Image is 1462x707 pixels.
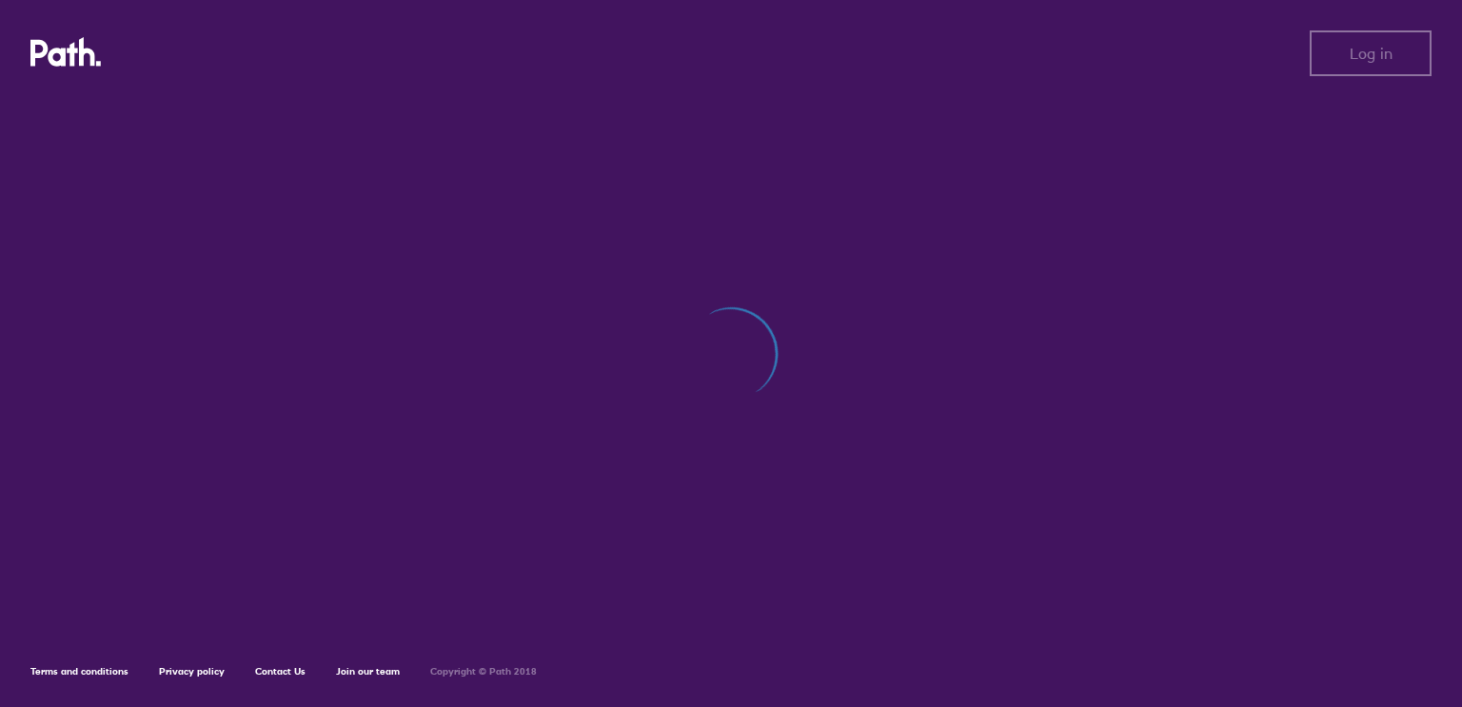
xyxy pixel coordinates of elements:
a: Join our team [336,665,400,678]
button: Log in [1310,30,1432,76]
a: Privacy policy [159,665,225,678]
h6: Copyright © Path 2018 [430,666,537,678]
a: Contact Us [255,665,306,678]
span: Log in [1350,45,1393,62]
a: Terms and conditions [30,665,128,678]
